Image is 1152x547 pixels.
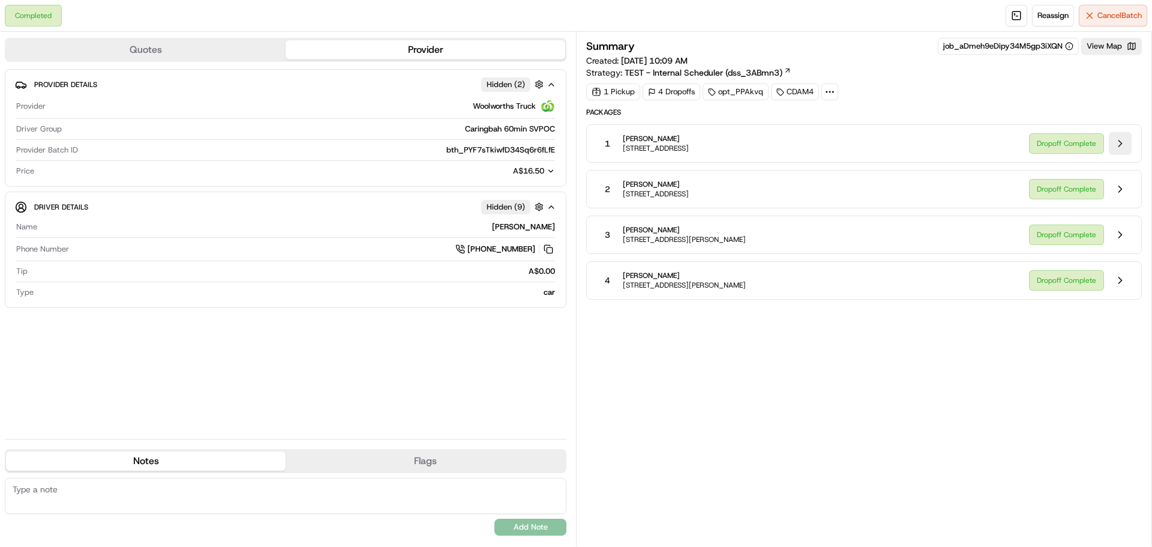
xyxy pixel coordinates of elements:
div: car [38,287,555,298]
button: Provider [286,40,565,59]
span: 4 [605,274,610,286]
div: 4 Dropoffs [643,83,700,100]
div: 1 Pickup [586,83,640,100]
img: Nash [12,12,36,36]
span: [PERSON_NAME] [623,271,746,280]
div: CDAM4 [771,83,819,100]
img: 1736555255976-a54dd68f-1ca7-489b-9aae-adbdc363a1c4 [12,115,34,136]
button: View Map [1081,38,1142,55]
span: API Documentation [113,174,193,186]
a: 📗Knowledge Base [7,169,97,191]
span: A$16.50 [513,166,544,176]
span: Phone Number [16,244,69,255]
span: Provider Batch ID [16,145,78,156]
button: Notes [6,452,286,471]
a: Powered byPylon [85,203,145,213]
span: 3 [605,229,610,241]
img: ww.png [541,99,555,113]
button: Hidden (9) [481,199,547,214]
button: CancelBatch [1079,5,1147,26]
button: Start new chat [204,118,218,133]
span: 2 [605,183,610,195]
span: [DATE] 10:09 AM [621,55,688,66]
div: 💻 [101,175,111,185]
span: Knowledge Base [24,174,92,186]
span: [PHONE_NUMBER] [467,244,535,255]
span: [PERSON_NAME] [623,180,689,189]
button: Quotes [6,40,286,59]
span: [STREET_ADDRESS] [623,189,689,199]
button: Hidden (2) [481,77,547,92]
div: 📗 [12,175,22,185]
span: bth_PYF7sTkiwfD34Sq6r6fLfE [446,145,555,156]
span: 1 [605,138,610,150]
span: [STREET_ADDRESS] [623,144,689,153]
span: Tip [16,266,28,277]
span: Name [16,222,37,232]
a: 💻API Documentation [97,169,197,191]
span: Created: [586,55,688,67]
span: TEST - Internal Scheduler (dss_3ABmn3) [625,67,782,79]
span: Caringbah 60min SVPOC [465,124,555,134]
p: Welcome 👋 [12,48,218,67]
span: Cancel Batch [1097,10,1142,21]
div: Strategy: [586,67,791,79]
button: Flags [286,452,565,471]
span: Pylon [119,204,145,213]
div: We're available if you need us! [41,127,152,136]
div: [PERSON_NAME] [42,222,555,232]
button: Provider DetailsHidden (2) [15,74,556,94]
span: Hidden ( 9 ) [487,202,525,213]
span: Hidden ( 2 ) [487,79,525,90]
span: Driver Group [16,124,62,134]
span: [STREET_ADDRESS][PERSON_NAME] [623,280,746,290]
a: [PHONE_NUMBER] [455,243,555,256]
button: Reassign [1032,5,1074,26]
div: Start new chat [41,115,197,127]
h3: Summary [586,41,635,52]
span: Packages [586,107,1142,117]
button: A$16.50 [449,166,555,177]
button: job_aDmeh9eDipy34M5gp3iXQN [943,41,1073,52]
button: Driver DetailsHidden (9) [15,197,556,217]
span: Provider [16,101,46,112]
div: opt_PPAkvq [703,83,769,100]
span: Provider Details [34,80,97,89]
span: [STREET_ADDRESS][PERSON_NAME] [623,235,746,244]
span: [PERSON_NAME] [623,225,746,235]
span: [PERSON_NAME] [623,134,689,144]
div: A$0.00 [32,266,555,277]
span: Woolworths Truck [473,101,536,112]
input: Clear [31,77,198,90]
span: Type [16,287,34,298]
span: Driver Details [34,202,88,212]
span: Reassign [1037,10,1069,21]
span: Price [16,166,34,177]
a: TEST - Internal Scheduler (dss_3ABmn3) [625,67,791,79]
